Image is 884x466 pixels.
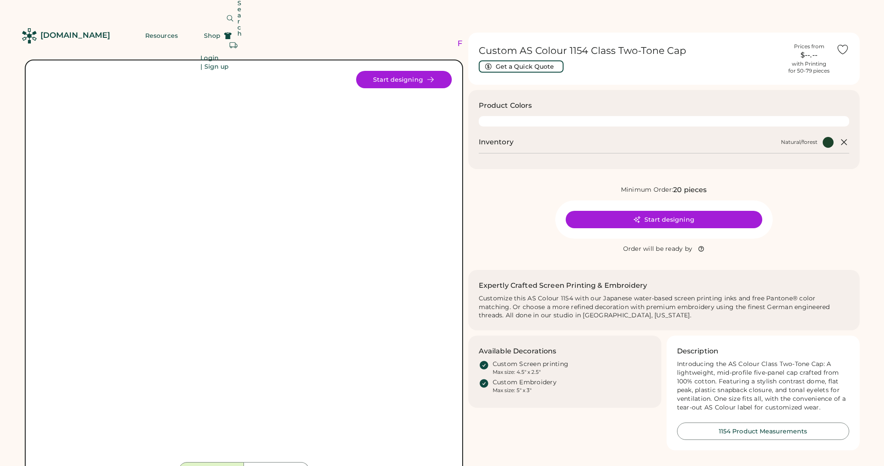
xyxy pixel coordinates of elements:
div: $--.-- [787,50,831,60]
div: Minimum Order: [621,186,674,194]
h3: Available Decorations [479,346,557,356]
button: 1154 Product Measurements [677,423,849,440]
h2: Expertly Crafted Screen Printing & Embroidery [479,280,647,291]
div: Order will be ready by [623,245,693,253]
div: Max size: 5" x 3" [493,387,531,394]
button: Resources [135,27,188,44]
div: with Printing for 50-79 pieces [788,60,830,74]
img: Rendered Logo - Screens [22,28,37,43]
div: Customize this AS Colour 1154 with our Japanese water-based screen printing inks and free Pantone... [479,294,849,320]
button: Get a Quick Quote [479,60,564,73]
div: [DOMAIN_NAME] [40,30,110,41]
button: Shop [193,27,242,44]
h2: Inventory [479,137,514,147]
div: 20 pieces [673,185,707,195]
img: 1154 - Natural/forest Front Image [48,71,440,462]
div: Max size: 4.5" x 2.5" [493,369,540,376]
div: Introducing the AS Colour Class Two-Tone Cap: A lightweight, mid-profile five-panel cap crafted f... [677,360,849,412]
div: Custom Screen printing [493,360,569,369]
div: Natural/forest [781,139,817,146]
div: Prices from [794,43,824,50]
div: FREE SHIPPING [457,38,532,50]
span: Shop [204,33,220,39]
h3: Product Colors [479,100,532,111]
h1: Custom AS Colour 1154 Class Two-Tone Cap [479,45,782,57]
h3: Description [677,346,719,356]
button: Start designing [566,211,762,228]
div: 1154 Style Image [48,71,440,462]
div: Custom Embroidery [493,378,557,387]
button: Start designing [356,71,452,88]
